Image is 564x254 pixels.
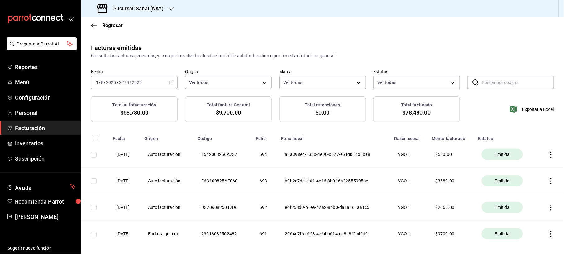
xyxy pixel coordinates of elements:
th: [DATE] [109,221,141,247]
th: Folio [252,132,277,141]
th: e4f258d9-b1ea-47a2-84b0-da1a861aa1c5 [278,194,391,221]
th: 1542008256A237 [194,141,252,168]
th: Razón social [390,132,428,141]
span: Suscripción [15,154,76,163]
th: [DATE] [109,194,141,221]
th: VGO 1 [390,194,428,221]
span: Emitida [492,178,512,184]
h3: Sucursal: Sabal (NAY) [108,5,164,12]
th: Autofacturación [141,194,194,221]
th: Origen [141,132,194,141]
span: / [99,80,101,85]
span: Pregunta a Parrot AI [17,41,67,47]
th: Autofacturación [141,141,194,168]
input: -- [127,80,130,85]
label: Marca [279,70,366,74]
span: [PERSON_NAME] [15,213,76,221]
a: Pregunta a Parrot AI [4,45,77,52]
button: Exportar a Excel [511,106,554,113]
span: Reportes [15,63,76,71]
th: VGO 1 [390,141,428,168]
th: Código [194,132,252,141]
span: Facturación [15,124,76,132]
th: Autofacturación [141,168,194,194]
th: [DATE] [109,141,141,168]
input: ---- [131,80,142,85]
label: Fecha [91,70,178,74]
th: [DATE] [109,168,141,194]
th: VGO 1 [390,221,428,247]
span: Personal [15,109,76,117]
th: 691 [252,221,277,247]
h3: Total facturado [401,102,432,108]
h3: Total factura General [207,102,250,108]
span: / [104,80,106,85]
span: Sugerir nueva función [7,245,76,252]
span: Ver todos [189,79,208,86]
th: $ 2065.00 [428,194,474,221]
th: $ 9700.00 [428,221,474,247]
th: 23018082502482 [194,221,252,247]
label: Origen [185,70,272,74]
span: Ver todas [283,79,302,86]
span: Ayuda [15,183,68,190]
th: VGO 1 [390,168,428,194]
input: -- [119,80,124,85]
span: Emitida [492,151,512,158]
th: Folio fiscal [278,132,391,141]
span: Emitida [492,231,512,237]
span: / [130,80,131,85]
span: $68,780.00 [120,108,148,117]
button: open_drawer_menu [69,16,74,21]
th: $ 3580.00 [428,168,474,194]
span: Configuración [15,93,76,102]
th: 692 [252,194,277,221]
th: E6C100825AF060 [194,168,252,194]
span: / [124,80,126,85]
th: 2064c7f6-c123-4e64-b614-ea8b8f2c49d9 [278,221,391,247]
button: Regresar [91,22,123,28]
h3: Total retenciones [305,102,340,108]
th: 694 [252,141,277,168]
span: Emitida [492,204,512,210]
div: Facturas emitidas [91,43,141,53]
th: $ 580.00 [428,141,474,168]
input: -- [96,80,99,85]
th: a8a398ed-833b-4e90-b577-e61db14d6ba8 [278,141,391,168]
span: $9,700.00 [216,108,241,117]
th: D32060825012D6 [194,194,252,221]
span: Inventarios [15,139,76,148]
span: Ver todas [377,79,396,86]
h3: Total autofacturación [112,102,156,108]
th: Monto facturado [428,132,474,141]
th: Fecha [109,132,141,141]
label: Estatus [373,70,460,74]
span: Regresar [102,22,123,28]
th: Estatus [474,132,537,141]
span: - [117,80,118,85]
div: Consulta las facturas generadas, ya sea por tus clientes desde el portal de autofacturacion o por... [91,53,554,59]
input: -- [101,80,104,85]
th: b9b2c7dd-ebf1-4e16-8b0f-6a22555995ae [278,168,391,194]
input: Buscar por código [482,76,554,89]
span: $0.00 [315,108,330,117]
span: Menú [15,78,76,87]
span: Recomienda Parrot [15,197,76,206]
th: Factura general [141,221,194,247]
button: Pregunta a Parrot AI [7,37,77,50]
span: $78,480.00 [403,108,431,117]
th: 693 [252,168,277,194]
input: ---- [106,80,116,85]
